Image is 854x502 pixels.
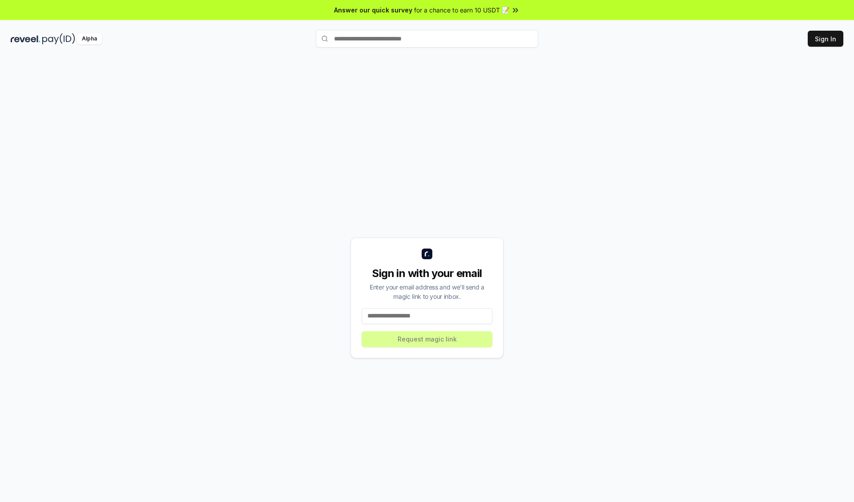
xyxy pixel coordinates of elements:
span: Answer our quick survey [334,5,412,15]
div: Enter your email address and we’ll send a magic link to your inbox. [362,282,492,301]
span: for a chance to earn 10 USDT 📝 [414,5,509,15]
div: Sign in with your email [362,266,492,281]
img: logo_small [422,249,432,259]
img: reveel_dark [11,33,40,44]
button: Sign In [808,31,843,47]
div: Alpha [77,33,102,44]
img: pay_id [42,33,75,44]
